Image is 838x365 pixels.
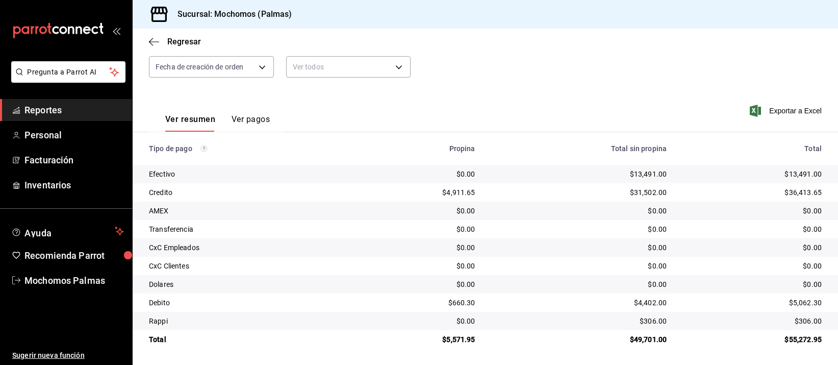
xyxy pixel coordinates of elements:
div: $306.00 [492,316,667,326]
span: Regresar [167,37,201,46]
div: Efectivo [149,169,345,179]
div: Dolares [149,279,345,289]
a: Pregunta a Parrot AI [7,74,125,85]
div: $0.00 [361,261,475,271]
span: Fecha de creación de orden [156,62,243,72]
span: Pregunta a Parrot AI [28,67,110,78]
div: Debito [149,298,345,308]
div: $5,062.30 [683,298,822,308]
button: Ver pagos [232,114,270,132]
div: $0.00 [492,206,667,216]
div: $0.00 [361,169,475,179]
div: $0.00 [361,224,475,234]
button: Regresar [149,37,201,46]
span: Personal [24,128,124,142]
span: Inventarios [24,178,124,192]
span: Reportes [24,103,124,117]
div: CxC Clientes [149,261,345,271]
div: $13,491.00 [492,169,667,179]
div: $0.00 [361,206,475,216]
div: $0.00 [361,316,475,326]
span: Ayuda [24,225,111,237]
div: $36,413.65 [683,187,822,198]
div: $5,571.95 [361,334,475,345]
h3: Sucursal: Mochomos (Palmas) [169,8,292,20]
div: $4,402.00 [492,298,667,308]
div: $660.30 [361,298,475,308]
div: Total [149,334,345,345]
button: Ver resumen [165,114,215,132]
div: $4,911.65 [361,187,475,198]
div: $0.00 [492,261,667,271]
div: $0.00 [492,224,667,234]
div: $0.00 [683,279,822,289]
div: Transferencia [149,224,345,234]
div: $0.00 [683,206,822,216]
button: Pregunta a Parrot AI [11,61,125,83]
div: Rappi [149,316,345,326]
svg: Los pagos realizados con Pay y otras terminales son montos brutos. [200,145,208,152]
div: $0.00 [683,224,822,234]
div: AMEX [149,206,345,216]
span: Facturación [24,153,124,167]
span: Sugerir nueva función [12,350,124,361]
div: $55,272.95 [683,334,822,345]
div: $306.00 [683,316,822,326]
button: open_drawer_menu [112,27,120,35]
div: Total [683,144,822,153]
span: Recomienda Parrot [24,249,124,262]
div: Credito [149,187,345,198]
div: CxC Empleados [149,242,345,253]
div: $0.00 [683,242,822,253]
div: Propina [361,144,475,153]
div: $0.00 [492,279,667,289]
div: $0.00 [361,279,475,289]
div: Total sin propina [492,144,667,153]
div: $31,502.00 [492,187,667,198]
div: navigation tabs [165,114,270,132]
div: $0.00 [683,261,822,271]
div: Tipo de pago [149,144,345,153]
div: $0.00 [361,242,475,253]
div: $13,491.00 [683,169,822,179]
div: $0.00 [492,242,667,253]
button: Exportar a Excel [752,105,822,117]
div: $49,701.00 [492,334,667,345]
span: Mochomos Palmas [24,274,124,287]
div: Ver todos [286,56,411,78]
